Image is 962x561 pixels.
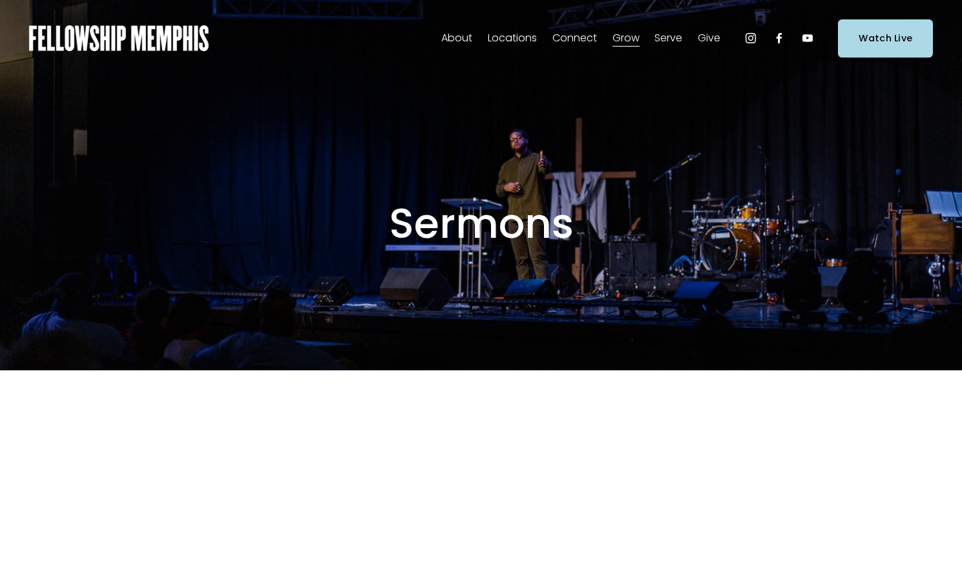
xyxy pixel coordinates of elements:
a: YouTube [801,32,814,45]
a: folder dropdown [488,28,537,48]
span: About [441,29,472,48]
a: Facebook [773,32,786,45]
span: Locations [488,29,537,48]
a: folder dropdown [698,28,720,48]
a: folder dropdown [654,28,682,48]
span: Serve [654,29,682,48]
a: Instagram [744,32,757,45]
h1: Sermons [191,198,772,249]
a: Watch Live [838,19,933,58]
a: folder dropdown [441,28,472,48]
a: folder dropdown [552,28,597,48]
span: Grow [612,29,640,48]
span: Give [698,29,720,48]
a: folder dropdown [612,28,640,48]
img: Fellowship Memphis [29,25,209,51]
span: Connect [552,29,597,48]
